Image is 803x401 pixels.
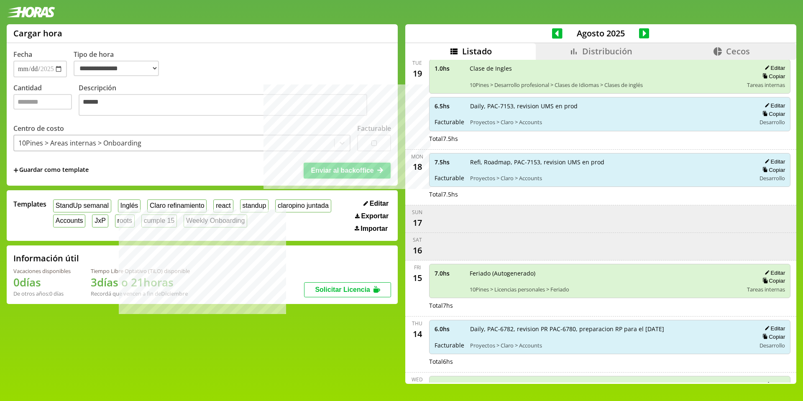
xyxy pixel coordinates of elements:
[747,81,785,89] span: Tareas internas
[412,376,423,383] div: Wed
[411,216,424,229] div: 17
[435,118,464,126] span: Facturable
[760,166,785,174] button: Copiar
[13,50,32,59] label: Fecha
[412,59,422,66] div: Tue
[13,124,64,133] label: Centro de costo
[435,174,464,182] span: Facturable
[141,215,177,227] button: cumple 15
[18,138,141,148] div: 10Pines > Areas internas > Onboarding
[411,160,424,174] div: 18
[462,46,492,57] span: Listado
[760,73,785,80] button: Copiar
[311,167,373,174] span: Enviar al backoffice
[13,94,72,110] input: Cantidad
[92,215,108,227] button: JxP
[470,269,742,277] span: Feriado (Autogenerado)
[304,282,391,297] button: Solicitar Licencia
[411,66,424,80] div: 19
[429,190,791,198] div: Total 7.5 hs
[13,275,71,290] h1: 0 días
[74,61,159,76] select: Tipo de hora
[240,199,269,212] button: standup
[762,381,785,388] button: Editar
[411,327,424,340] div: 14
[470,102,750,110] span: Daily, PAC-7153, revision UMS en prod
[411,271,424,284] div: 15
[470,81,742,89] span: 10Pines > Desarrollo profesional > Clases de Idiomas > Clases de inglés
[470,342,750,349] span: Proyectos > Claro > Accounts
[361,199,391,208] button: Editar
[435,102,464,110] span: 6.5 hs
[161,290,188,297] b: Diciembre
[79,94,367,116] textarea: Descripción
[370,200,389,207] span: Editar
[411,243,424,257] div: 16
[213,199,233,212] button: react
[7,7,55,18] img: logotipo
[13,290,71,297] div: De otros años: 0 días
[412,209,422,216] div: Sun
[762,158,785,165] button: Editar
[412,320,422,327] div: Thu
[563,28,639,39] span: Agosto 2025
[118,199,141,212] button: Inglés
[13,83,79,118] label: Cantidad
[760,342,785,349] span: Desarrollo
[405,60,796,383] div: scrollable content
[760,110,785,117] button: Copiar
[429,135,791,143] div: Total 7.5 hs
[357,124,391,133] label: Facturable
[413,236,422,243] div: Sat
[13,199,46,209] span: Templates
[414,264,421,271] div: Fri
[435,64,464,72] span: 1.0 hs
[13,253,79,264] h2: Información útil
[91,275,190,290] h1: 3 días o 21 horas
[429,301,791,309] div: Total 7 hs
[304,163,391,179] button: Enviar al backoffice
[435,381,464,389] span: 1.0 hs
[74,50,166,77] label: Tipo de hora
[470,325,750,333] span: Daily, PAC-6782, revision PR PAC-6780, preparacion RP para el [DATE]
[361,212,389,220] span: Exportar
[582,46,632,57] span: Distribución
[115,215,135,227] button: roots
[429,358,791,365] div: Total 6 hs
[470,64,742,72] span: Clase de Ingles
[53,215,85,227] button: Accounts
[361,225,388,232] span: Importar
[760,277,785,284] button: Copiar
[470,174,750,182] span: Proyectos > Claro > Accounts
[435,341,464,349] span: Facturable
[762,269,785,276] button: Editar
[13,28,62,39] h1: Cargar hora
[726,46,750,57] span: Cecos
[53,199,111,212] button: StandUp semanal
[435,269,464,277] span: 7.0 hs
[353,212,391,220] button: Exportar
[91,290,190,297] div: Recordá que vencen a fin de
[760,333,785,340] button: Copiar
[760,174,785,182] span: Desarrollo
[435,158,464,166] span: 7.5 hs
[435,325,464,333] span: 6.0 hs
[747,286,785,293] span: Tareas internas
[762,102,785,109] button: Editar
[470,381,742,389] span: Clase de Ingles
[411,153,423,160] div: Mon
[91,267,190,275] div: Tiempo Libre Optativo (TiLO) disponible
[762,325,785,332] button: Editar
[762,64,785,72] button: Editar
[184,215,247,227] button: Weekly Onboarding
[470,158,750,166] span: Refi, Roadmap, PAC-7153, revision UMS en prod
[13,166,18,175] span: +
[13,267,71,275] div: Vacaciones disponibles
[275,199,331,212] button: claropino juntada
[79,83,391,118] label: Descripción
[13,166,89,175] span: +Guardar como template
[315,286,370,293] span: Solicitar Licencia
[760,118,785,126] span: Desarrollo
[470,118,750,126] span: Proyectos > Claro > Accounts
[147,199,207,212] button: Claro refinamiento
